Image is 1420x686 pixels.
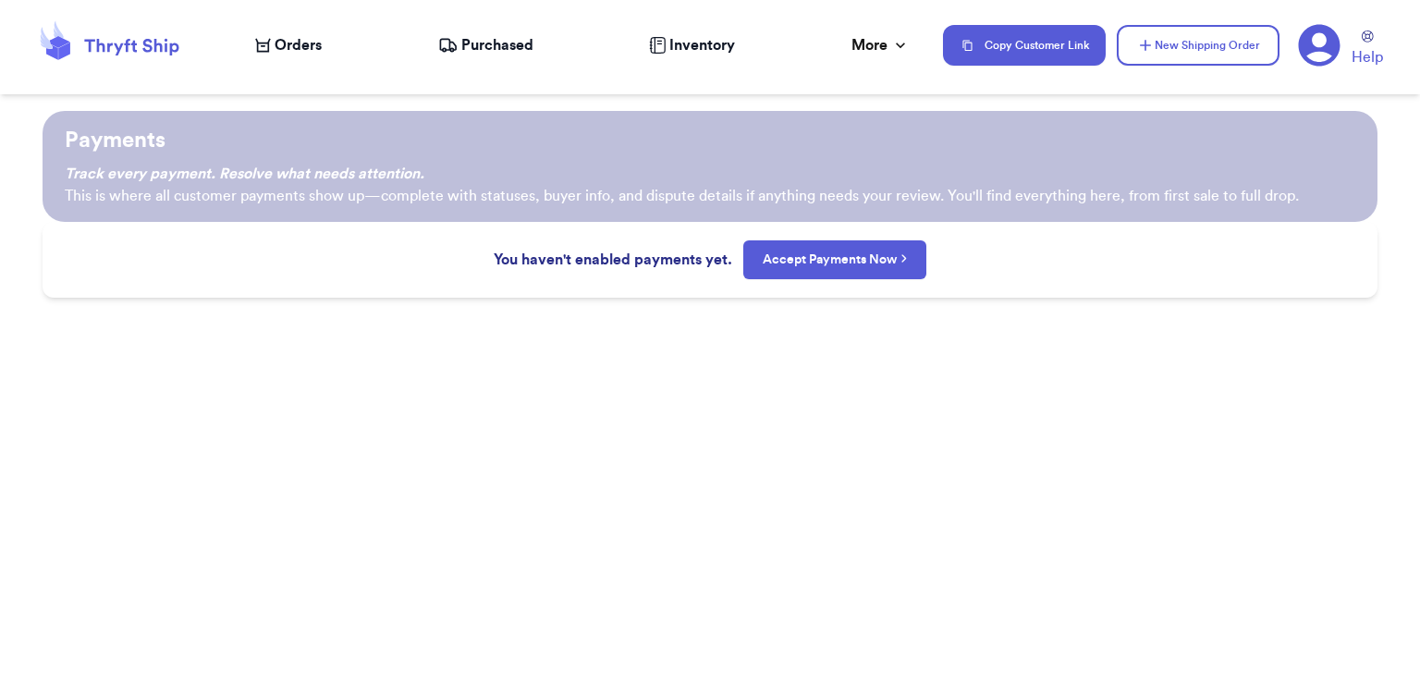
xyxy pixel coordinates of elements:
a: Purchased [438,34,533,56]
a: Accept Payments Now [763,251,908,269]
span: Inventory [669,34,735,56]
p: Payments [65,126,1355,155]
span: Help [1352,46,1383,68]
button: Accept Payments Now [743,240,927,279]
button: Copy Customer Link [943,25,1106,66]
span: You haven't enabled payments yet. [494,249,732,271]
a: Help [1352,31,1383,68]
button: New Shipping Order [1117,25,1279,66]
a: Orders [255,34,322,56]
span: Orders [275,34,322,56]
p: Track every payment. Resolve what needs attention. [65,163,1355,185]
a: Inventory [649,34,735,56]
p: This is where all customer payments show up—complete with statuses, buyer info, and dispute detai... [65,185,1355,207]
div: More [851,34,910,56]
span: Purchased [461,34,533,56]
